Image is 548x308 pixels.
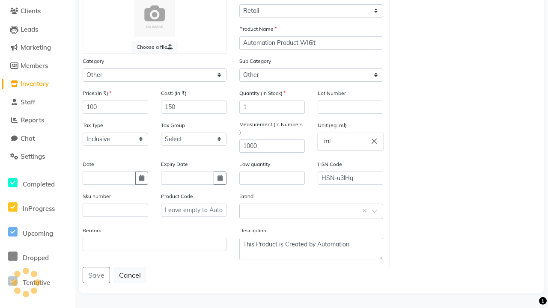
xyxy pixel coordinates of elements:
label: Description [239,227,266,234]
span: Completed [23,180,55,188]
a: Reports [2,115,73,125]
label: Tax Type [83,121,103,129]
label: Sku number [83,192,111,200]
span: Reports [21,116,44,124]
span: Marketing [21,43,51,51]
span: Chat [21,134,35,142]
span: InProgress [23,204,55,213]
label: Product Name [239,25,277,33]
span: Settings [21,152,45,160]
a: Inventory [2,79,73,89]
label: Price:(In ₹) [83,89,111,97]
span: Clients [21,7,41,15]
a: Marketing [2,43,73,53]
a: Settings [2,152,73,162]
a: Chat [2,134,73,144]
input: Leave empty to Autogenerate [161,204,226,217]
label: Choose a file [131,41,178,53]
a: Staff [2,98,73,107]
label: Cost: (In ₹) [161,89,187,97]
label: Product Code [161,192,193,200]
label: Low quantity [239,160,270,168]
label: Sub Category [239,57,271,65]
label: Tax Group [161,121,185,129]
label: Date [83,160,94,168]
label: Remark [83,227,101,234]
span: Inventory [21,80,49,88]
span: Upcoming [23,229,53,237]
span: Dropped [23,254,49,262]
label: Expiry Date [161,160,188,168]
a: Members [2,61,73,71]
label: Unit:(eg: ml) [318,121,347,129]
a: Leads [2,25,73,35]
span: Staff [21,98,35,106]
span: Members [21,62,48,70]
span: Leads [21,25,38,33]
i: Close [369,136,379,146]
label: Lot Number [318,89,346,97]
label: Measurement:(In Numbers ) [239,121,305,136]
span: Clear all [362,207,369,216]
label: HSN Code [318,160,342,168]
label: Quantity (In Stock) [239,89,286,97]
label: Category [83,57,104,65]
button: Cancel [113,267,146,283]
label: Brand [239,192,253,200]
a: Clients [2,6,73,16]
